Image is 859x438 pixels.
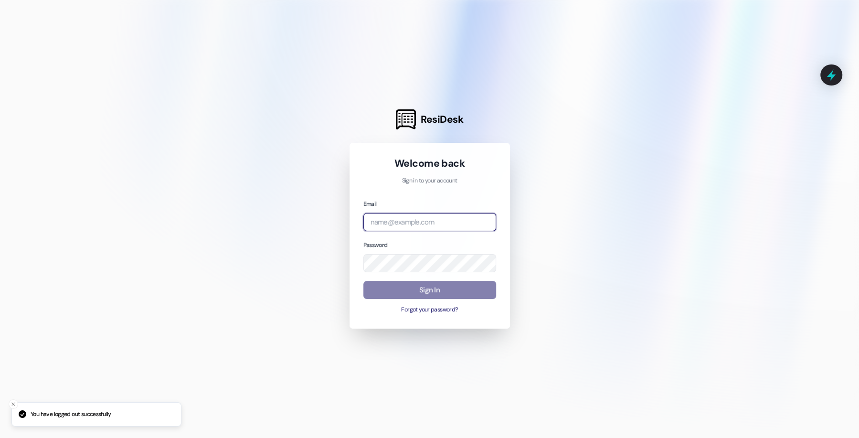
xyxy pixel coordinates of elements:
[363,281,496,299] button: Sign In
[363,200,377,208] label: Email
[421,113,463,126] span: ResiDesk
[363,306,496,314] button: Forgot your password?
[31,410,111,419] p: You have logged out successfully
[363,177,496,185] p: Sign in to your account
[9,399,18,409] button: Close toast
[363,213,496,232] input: name@example.com
[396,109,416,129] img: ResiDesk Logo
[363,157,496,170] h1: Welcome back
[363,241,388,249] label: Password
